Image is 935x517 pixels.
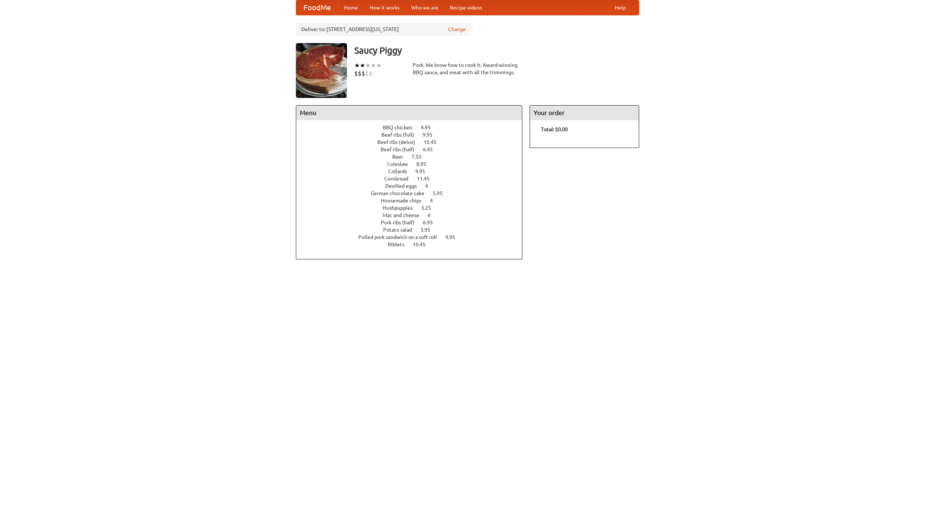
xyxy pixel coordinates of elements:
a: Recipe videos [444,0,488,15]
span: Riblets [388,242,412,247]
div: Pork. We know how to cook it. Award-winning BBQ sauce, and meat with all the trimmings. [413,61,522,76]
span: 3.95 [420,227,438,233]
a: How it works [364,0,405,15]
span: 11.45 [417,176,437,182]
a: Collards 9.95 [388,168,439,174]
span: Collards [388,168,414,174]
a: German chocolate cake 5.95 [371,190,456,196]
a: Change [448,26,466,33]
li: ★ [371,61,376,69]
span: Housemade chips [381,198,429,204]
li: $ [365,69,369,77]
a: Mac and cheese 6 [383,212,444,218]
span: 3.25 [421,205,438,211]
span: Cornbread [384,176,416,182]
a: Cornbread 11.45 [384,176,443,182]
span: Pork ribs (half) [381,220,422,225]
li: $ [362,69,365,77]
span: 4.95 [445,234,462,240]
span: 9.95 [423,132,440,138]
span: Potato salad [383,227,419,233]
a: Who we are [405,0,444,15]
div: Deliver to: [STREET_ADDRESS][US_STATE] [296,23,471,36]
a: Beef ribs (full) 9.95 [381,132,446,138]
span: Coleslaw [387,161,415,167]
a: Potato salad 3.95 [383,227,444,233]
span: German chocolate cake [371,190,432,196]
span: 8.95 [416,161,434,167]
li: $ [358,69,362,77]
a: Help [609,0,631,15]
a: Housemade chips 4 [381,198,446,204]
li: $ [369,69,373,77]
span: Devilled eggs [385,183,424,189]
span: Beef ribs (full) [381,132,421,138]
a: Beef ribs (half) 6.45 [381,147,446,152]
span: Hushpuppies [383,205,420,211]
a: Pulled pork sandwich on a soft roll 4.95 [358,234,469,240]
span: 6.95 [423,220,440,225]
li: ★ [360,61,365,69]
span: Mac and cheese [383,212,427,218]
a: Devilled eggs 4 [385,183,442,189]
span: 10.45 [413,242,433,247]
a: Coleslaw 8.95 [387,161,440,167]
li: ★ [376,61,382,69]
a: Home [338,0,364,15]
span: 9.95 [415,168,432,174]
li: $ [354,69,358,77]
span: 7.55 [412,154,429,160]
span: Beer [392,154,411,160]
a: FoodMe [296,0,338,15]
h3: Saucy Piggy [354,43,639,58]
span: Beef ribs (delux) [377,139,423,145]
a: Pork ribs (half) 6.95 [381,220,446,225]
span: 4 [425,183,435,189]
span: 6 [428,212,438,218]
span: Beef ribs (half) [381,147,422,152]
h4: Menu [296,106,522,120]
span: BBQ chicken [383,125,420,130]
a: Hushpuppies 3.25 [383,205,444,211]
span: 10.45 [424,139,444,145]
a: Riblets 10.45 [388,242,439,247]
li: ★ [354,61,360,69]
a: BBQ chicken 4.95 [383,125,444,130]
img: angular.jpg [296,43,347,98]
span: 4.95 [421,125,438,130]
h4: Your order [530,106,639,120]
span: Pulled pork sandwich on a soft roll [358,234,444,240]
li: ★ [365,61,371,69]
a: Beer 7.55 [392,154,435,160]
a: Beef ribs (delux) 10.45 [377,139,450,145]
span: 6.45 [423,147,440,152]
b: Total: $0.00 [541,126,568,132]
span: 5.95 [433,190,450,196]
span: 4 [430,198,440,204]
